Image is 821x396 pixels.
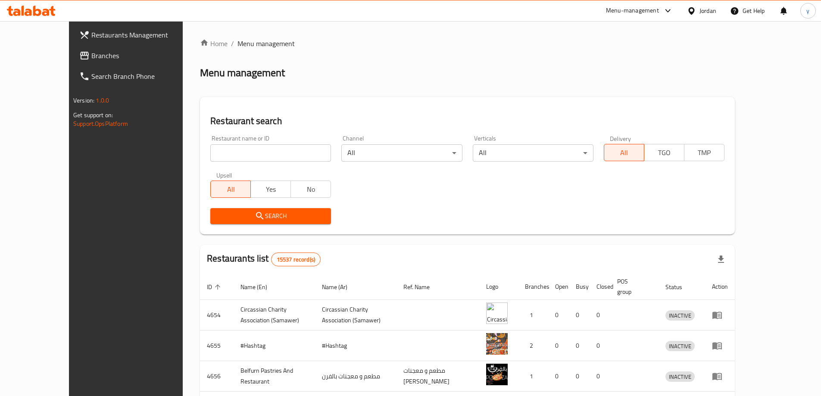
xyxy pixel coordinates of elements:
img: #Hashtag [486,333,508,355]
td: #Hashtag [234,331,315,361]
td: 0 [590,331,610,361]
td: 0 [590,361,610,392]
span: y [806,6,809,16]
td: ​Circassian ​Charity ​Association​ (Samawer) [315,300,396,331]
th: Logo [479,274,518,300]
div: Menu [712,371,728,381]
span: Status [665,282,693,292]
td: 0 [590,300,610,331]
td: #Hashtag [315,331,396,361]
button: Yes [250,181,291,198]
span: TMP [688,147,721,159]
td: ​Circassian ​Charity ​Association​ (Samawer) [234,300,315,331]
span: Get support on: [73,109,113,121]
div: All [341,144,462,162]
span: No [294,183,328,196]
button: Search [210,208,331,224]
h2: Restaurant search [210,115,724,128]
td: 0 [569,361,590,392]
td: مطعم و معجنات بالفرن [315,361,396,392]
td: 0 [548,361,569,392]
button: TGO [644,144,684,161]
div: Total records count [271,253,321,266]
a: Home [200,38,228,49]
button: TMP [684,144,724,161]
span: Name (Ar) [322,282,359,292]
td: 4654 [200,300,234,331]
div: INACTIVE [665,371,695,382]
span: ID [207,282,223,292]
th: Branches [518,274,548,300]
td: 4655 [200,331,234,361]
span: Yes [254,183,287,196]
td: 1 [518,300,548,331]
a: Branches [72,45,206,66]
td: 0 [548,331,569,361]
h2: Restaurants list [207,252,321,266]
td: 1 [518,361,548,392]
th: Action [705,274,735,300]
span: All [608,147,641,159]
span: 1.0.0 [96,95,109,106]
div: All [473,144,593,162]
span: All [214,183,247,196]
div: Export file [711,249,731,270]
div: Menu [712,310,728,320]
label: Delivery [610,135,631,141]
span: Search Branch Phone [91,71,199,81]
a: Support.OpsPlatform [73,118,128,129]
button: All [210,181,251,198]
th: Busy [569,274,590,300]
td: 0 [569,300,590,331]
td: 4656 [200,361,234,392]
div: Jordan [699,6,716,16]
span: INACTIVE [665,341,695,351]
span: INACTIVE [665,372,695,382]
button: All [604,144,644,161]
img: Belfurn Pastries And Restaurant [486,364,508,385]
span: Name (En) [240,282,278,292]
span: POS group [617,276,648,297]
th: Open [548,274,569,300]
span: Search [217,211,324,221]
span: TGO [648,147,681,159]
td: 0 [548,300,569,331]
label: Upsell [216,172,232,178]
td: Belfurn Pastries And Restaurant [234,361,315,392]
td: 2 [518,331,548,361]
div: Menu-management [606,6,659,16]
button: No [290,181,331,198]
span: 15537 record(s) [272,256,320,264]
span: Branches [91,50,199,61]
span: INACTIVE [665,311,695,321]
nav: breadcrumb [200,38,735,49]
a: Restaurants Management [72,25,206,45]
img: ​Circassian ​Charity ​Association​ (Samawer) [486,302,508,324]
td: مطعم و معجنات [PERSON_NAME] [396,361,479,392]
div: Menu [712,340,728,351]
td: 0 [569,331,590,361]
span: Menu management [237,38,295,49]
span: Version: [73,95,94,106]
li: / [231,38,234,49]
h2: Menu management [200,66,285,80]
span: Ref. Name [403,282,441,292]
th: Closed [590,274,610,300]
div: INACTIVE [665,310,695,321]
input: Search for restaurant name or ID.. [210,144,331,162]
span: Restaurants Management [91,30,199,40]
a: Search Branch Phone [72,66,206,87]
